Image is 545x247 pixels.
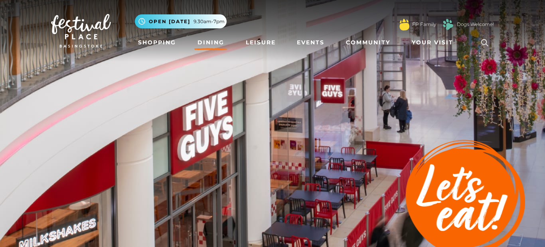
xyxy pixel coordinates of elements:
[409,35,460,50] a: Your Visit
[135,14,227,28] button: Open [DATE] 9.30am-7pm
[243,35,279,50] a: Leisure
[412,38,453,47] span: Your Visit
[294,35,328,50] a: Events
[457,21,494,28] a: Dogs Welcome!
[51,14,111,48] img: Festival Place Logo
[194,18,225,25] span: 9.30am-7pm
[412,21,436,28] a: FP Family
[194,35,227,50] a: Dining
[343,35,393,50] a: Community
[149,18,190,25] span: Open [DATE]
[135,35,179,50] a: Shopping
